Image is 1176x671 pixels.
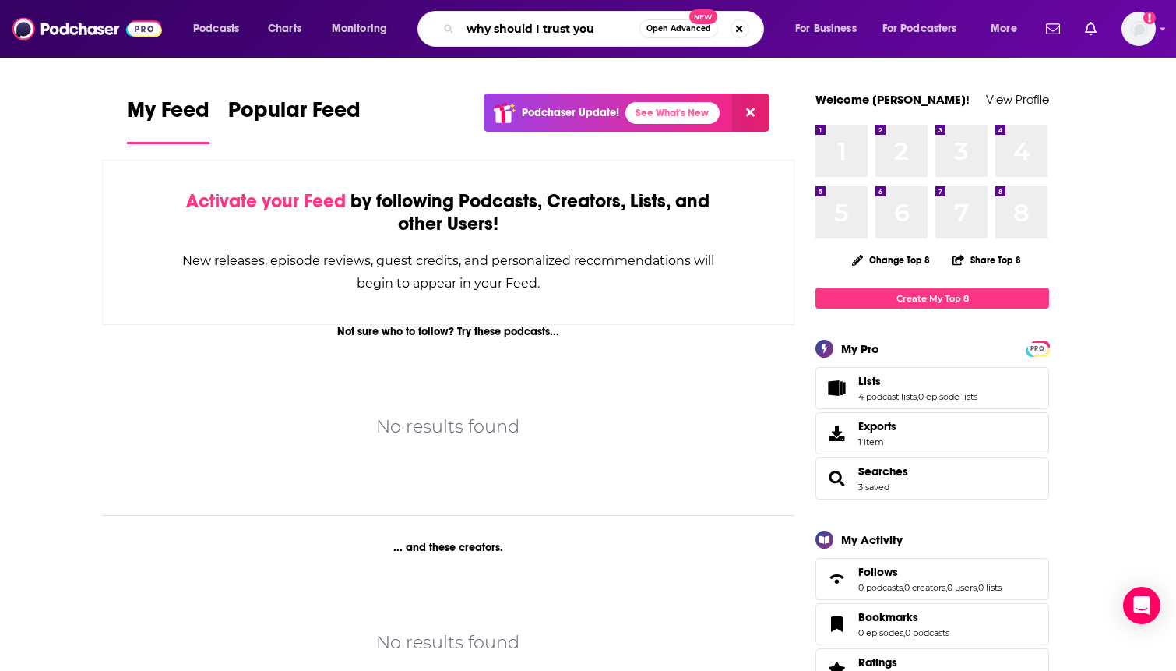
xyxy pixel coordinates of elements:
span: 1 item [858,436,896,447]
a: Searches [858,464,908,479]
img: User Profile [1121,12,1156,46]
div: New releases, episode reviews, guest credits, and personalized recommendations will begin to appe... [181,249,716,295]
a: Show notifications dropdown [1079,16,1103,42]
span: Searches [815,457,1049,500]
svg: Add a profile image [1143,12,1156,24]
a: See What's New [625,102,720,124]
a: Follows [821,568,852,590]
a: 0 podcasts [858,582,903,593]
p: Podchaser Update! [522,106,619,119]
div: Not sure who to follow? Try these podcasts... [102,325,794,338]
a: 4 podcast lists [858,391,917,402]
img: Podchaser - Follow, Share and Rate Podcasts [12,14,162,44]
a: 0 episode lists [918,391,977,402]
span: My Feed [127,97,209,132]
a: My Feed [127,97,209,144]
span: For Podcasters [882,18,957,40]
a: 3 saved [858,482,889,493]
span: Exports [858,419,896,433]
span: Lists [815,367,1049,409]
div: ... and these creators. [102,541,794,554]
div: Search podcasts, credits, & more... [432,11,779,47]
button: open menu [182,16,259,41]
div: No results found [376,629,519,656]
span: Open Advanced [646,25,711,33]
button: open menu [321,16,407,41]
span: Bookmarks [858,610,918,624]
span: For Business [795,18,857,40]
a: Ratings [858,655,949,669]
span: Activate your Feed [186,189,346,213]
a: Charts [258,16,311,41]
span: Exports [821,422,852,444]
span: Lists [858,374,881,388]
span: Popular Feed [228,97,361,132]
a: 0 users [947,582,977,593]
span: , [903,627,905,638]
a: 0 creators [904,582,945,593]
div: Open Intercom Messenger [1123,587,1160,624]
a: 0 episodes [858,627,903,638]
span: Podcasts [193,18,239,40]
a: Bookmarks [858,610,949,624]
button: open menu [980,16,1037,41]
a: Bookmarks [821,613,852,635]
button: open menu [872,16,980,41]
span: Logged in as Lizmwetzel [1121,12,1156,46]
span: PRO [1028,343,1047,355]
span: More [991,18,1017,40]
a: Welcome [PERSON_NAME]! [815,92,970,107]
span: Follows [815,558,1049,600]
span: , [903,582,904,593]
a: Popular Feed [228,97,361,144]
a: Searches [821,468,852,489]
div: No results found [376,413,519,440]
span: Charts [268,18,301,40]
button: Show profile menu [1121,12,1156,46]
a: 0 podcasts [905,627,949,638]
button: Change Top 8 [843,250,939,270]
span: Follows [858,565,898,579]
a: PRO [1028,342,1047,354]
button: open menu [784,16,876,41]
a: Show notifications dropdown [1040,16,1066,42]
a: Lists [858,374,977,388]
div: My Activity [841,532,903,547]
button: Share Top 8 [952,245,1022,275]
span: , [977,582,978,593]
span: New [689,9,717,24]
div: My Pro [841,341,879,356]
a: Follows [858,565,1002,579]
a: Create My Top 8 [815,288,1049,309]
input: Search podcasts, credits, & more... [460,16,639,41]
span: , [917,391,918,402]
div: by following Podcasts, Creators, Lists, and other Users! [181,190,716,235]
span: Ratings [858,655,897,669]
a: Lists [821,377,852,399]
span: Monitoring [332,18,387,40]
span: Bookmarks [815,603,1049,645]
button: Open AdvancedNew [639,19,718,38]
a: View Profile [986,92,1049,107]
span: , [945,582,947,593]
a: Exports [815,412,1049,454]
a: 0 lists [978,582,1002,593]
